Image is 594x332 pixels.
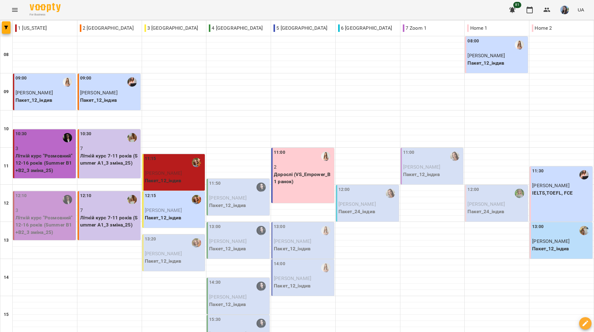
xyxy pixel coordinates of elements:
h6: 15 [4,311,9,318]
label: 14:30 [209,279,221,286]
p: Пакет_12_індив [403,171,462,178]
p: 7 Zoom 1 [403,24,427,32]
p: Пакет_24_індив [338,208,398,215]
label: 09:00 [80,75,92,82]
p: 7 [80,145,139,152]
label: 11:00 [403,149,415,156]
p: Літній курс 7-11 років (Summer A1_3 зміна_25) [80,214,139,229]
h6: 13 [4,237,9,244]
img: Коляда Юлія Алішерівна [579,170,589,179]
p: Пакет_12_індив [209,245,268,252]
p: 5 [GEOGRAPHIC_DATA] [273,24,327,32]
img: Мерквіладзе Саломе Теймуразівна [256,319,266,328]
p: 3 [15,145,75,152]
span: [PERSON_NAME] [145,251,182,257]
p: Пакет_12_індив [467,59,527,67]
img: Пасєка Катерина Василівна [450,152,459,161]
img: Головко Наталія Олександрівна [127,195,137,204]
label: 10:30 [15,131,27,137]
label: 12:10 [80,192,92,199]
button: Menu [7,2,22,17]
button: UA [575,4,587,15]
img: Дворова Ксенія Василівна [515,189,524,198]
label: 11:15 [145,155,156,162]
div: Мерквіладзе Саломе Теймуразівна [256,183,266,192]
p: Пакет_12_індив [274,245,333,252]
p: Пакет_12_індив [145,214,204,222]
p: Пакет_24_індив [467,208,527,215]
img: Мерквіладзе Саломе Теймуразівна [256,282,266,291]
span: [PERSON_NAME] [15,90,53,96]
span: [PERSON_NAME] [80,90,118,96]
div: Михно Віта Олександрівна [515,40,524,50]
label: 11:00 [274,149,285,156]
p: Дорослі (VS_Empower_B1 ранок) [274,171,333,185]
div: Михно Віта Олександрівна [321,226,330,235]
span: [PERSON_NAME] [209,238,247,244]
span: [PERSON_NAME] [338,201,376,207]
p: Пакет_12_індив [209,202,268,209]
img: Головко Наталія Олександрівна [127,133,137,142]
span: [PERSON_NAME] [403,164,441,170]
div: Божко Тетяна Олексіївна [192,158,201,167]
img: Михно Віта Олександрівна [321,263,330,272]
h6: 08 [4,51,9,58]
img: Voopty Logo [30,3,61,12]
label: 12:10 [15,192,27,199]
img: b6e1badff8a581c3b3d1def27785cccf.jpg [560,6,569,14]
h6: 14 [4,274,9,281]
p: 6 [GEOGRAPHIC_DATA] [338,24,392,32]
p: 2 [GEOGRAPHIC_DATA] [80,24,134,32]
p: Пакет_12_індив [80,97,139,104]
img: Паламарчук Вікторія Дмитрівна [63,195,72,204]
label: 14:00 [274,261,285,267]
span: UA [578,6,584,13]
div: Коляда Юлія Алішерівна [127,77,137,87]
label: 13:00 [532,223,544,230]
p: 7 [80,207,139,214]
div: Божко Тетяна Олексіївна [192,195,201,204]
p: Пакет_12_індив [15,97,75,104]
h6: 12 [4,200,9,207]
p: Пакет_12_індив [532,245,591,252]
p: 2 [274,163,333,171]
label: 11:50 [209,180,221,187]
img: Паламарчук Вікторія Дмитрівна [63,133,72,142]
p: Пакет_12_індив [274,282,333,290]
span: 81 [513,2,521,8]
p: Пакет_12_індив [145,177,204,184]
img: Пасєка Катерина Василівна [386,189,395,198]
label: 15:30 [209,316,221,323]
span: [PERSON_NAME] [532,183,570,188]
span: [PERSON_NAME] [467,201,505,207]
p: Пакет_12_індив [209,301,268,308]
p: 1 [US_STATE] [15,24,47,32]
label: 08:00 [467,38,479,45]
span: [PERSON_NAME] [209,195,247,201]
label: 13:00 [209,223,221,230]
img: Михно Віта Олександрівна [63,77,72,87]
img: Мерквіладзе Саломе Теймуразівна [256,226,266,235]
img: Шевчук Аліна Олегівна [579,226,589,235]
p: IELTS,TOEFL, FCE [532,189,591,197]
span: [PERSON_NAME] [145,207,182,213]
span: [PERSON_NAME] [145,170,182,176]
p: Літній курс 7-11 років (Summer A1_3 зміна_25) [80,152,139,167]
p: 3 [15,207,75,214]
p: 4 [GEOGRAPHIC_DATA] [209,24,263,32]
p: Пакет_12_індив [145,257,204,265]
span: For Business [30,13,61,17]
img: Божко Тетяна Олексіївна [192,238,201,248]
h6: 09 [4,88,9,95]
